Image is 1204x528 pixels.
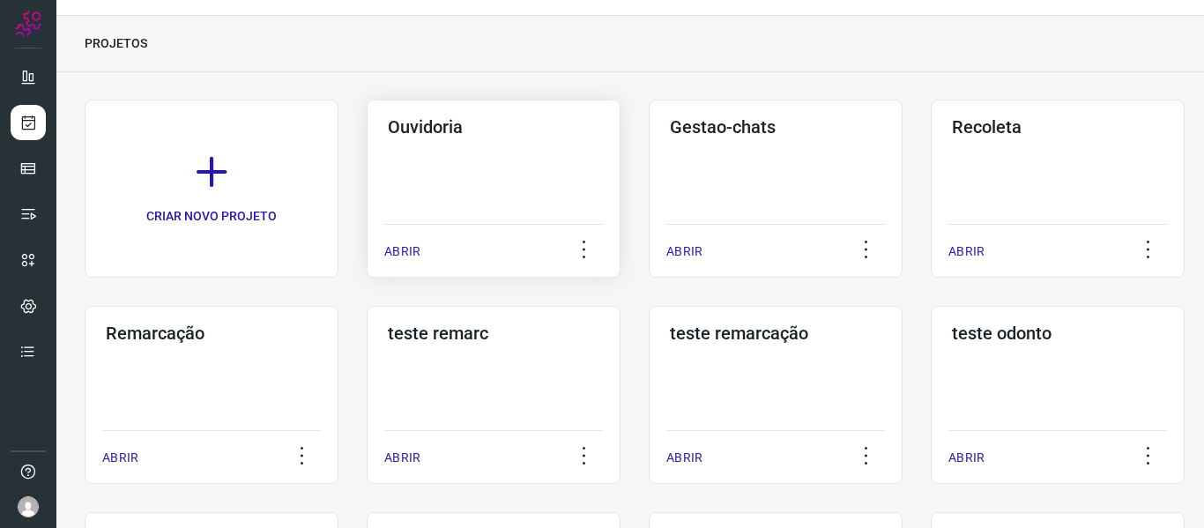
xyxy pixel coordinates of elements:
p: ABRIR [948,449,985,467]
img: Logo [15,11,41,37]
p: ABRIR [102,449,138,467]
h3: Remarcação [106,323,317,344]
h3: Gestao-chats [670,116,881,138]
p: ABRIR [384,242,420,261]
p: ABRIR [948,242,985,261]
h3: teste remarc [388,323,599,344]
p: ABRIR [384,449,420,467]
p: ABRIR [666,242,702,261]
p: PROJETOS [85,34,147,53]
h3: teste odonto [952,323,1163,344]
h3: teste remarcação [670,323,881,344]
p: ABRIR [666,449,702,467]
p: CRIAR NOVO PROJETO [146,207,277,226]
h3: Recoleta [952,116,1163,138]
h3: Ouvidoria [388,116,599,138]
img: avatar-user-boy.jpg [18,496,39,517]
